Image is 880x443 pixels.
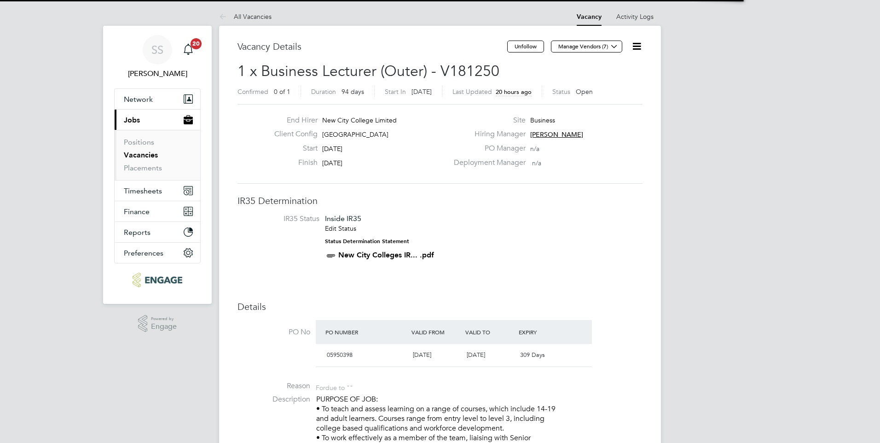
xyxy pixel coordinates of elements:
button: Timesheets [115,181,200,201]
a: New City Colleges IR... .pdf [338,251,434,259]
label: PO No [237,327,310,337]
span: [GEOGRAPHIC_DATA] [322,130,388,139]
h3: IR35 Determination [237,195,643,207]
span: SS [151,44,163,56]
div: PO Number [323,324,409,340]
label: Last Updated [452,87,492,96]
label: Status [552,87,570,96]
span: Powered by [151,315,177,323]
div: Jobs [115,130,200,180]
span: [DATE] [411,87,432,96]
span: 20 hours ago [496,88,532,96]
label: Confirmed [237,87,268,96]
h3: Vacancy Details [237,41,507,52]
label: PO Manager [448,144,526,153]
div: Valid From [409,324,463,340]
label: Duration [311,87,336,96]
a: 20 [179,35,197,64]
span: Preferences [124,249,163,257]
span: New City College Limited [322,116,397,124]
a: All Vacancies [219,12,272,21]
span: 94 days [342,87,364,96]
label: Description [237,395,310,404]
span: Engage [151,323,177,331]
span: 309 Days [520,351,545,359]
button: Network [115,89,200,109]
label: Hiring Manager [448,129,526,139]
div: Expiry [516,324,570,340]
a: Vacancies [124,151,158,159]
span: [PERSON_NAME] [530,130,583,139]
a: Positions [124,138,154,146]
label: Site [448,116,526,125]
span: [DATE] [467,351,485,359]
label: Client Config [267,129,318,139]
span: Reports [124,228,151,237]
button: Finance [115,201,200,221]
span: Open [576,87,593,96]
div: For due to "" [316,381,353,392]
span: 1 x Business Lecturer (Outer) - V181250 [237,62,499,80]
label: Start In [385,87,406,96]
a: SS[PERSON_NAME] [114,35,201,79]
strong: Status Determination Statement [325,238,409,245]
span: [DATE] [322,145,342,153]
label: Finish [267,158,318,168]
span: Timesheets [124,187,162,195]
a: Activity Logs [616,12,654,21]
button: Unfollow [507,41,544,52]
a: Vacancy [577,13,602,21]
label: End Hirer [267,116,318,125]
a: Powered byEngage [138,315,177,332]
label: Deployment Manager [448,158,526,168]
span: [DATE] [413,351,431,359]
span: n/a [530,145,539,153]
nav: Main navigation [103,26,212,304]
h3: Details [237,301,643,313]
button: Jobs [115,110,200,130]
label: IR35 Status [247,214,319,224]
a: Edit Status [325,224,356,233]
span: n/a [532,159,541,167]
span: Business [530,116,555,124]
div: Valid To [463,324,517,340]
span: Jobs [124,116,140,124]
label: Start [267,144,318,153]
span: 20 [191,38,202,49]
span: Finance [124,207,150,216]
a: Go to home page [114,273,201,287]
button: Preferences [115,243,200,263]
img: ncclondon-logo-retina.png [133,273,182,287]
button: Reports [115,222,200,242]
span: 05950398 [327,351,353,359]
label: Reason [237,381,310,391]
span: Network [124,95,153,104]
button: Manage Vendors (7) [551,41,622,52]
span: 0 of 1 [274,87,290,96]
span: [DATE] [322,159,342,167]
span: Inside IR35 [325,214,361,223]
a: Placements [124,163,162,172]
span: Shabnam Shaheen [114,68,201,79]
